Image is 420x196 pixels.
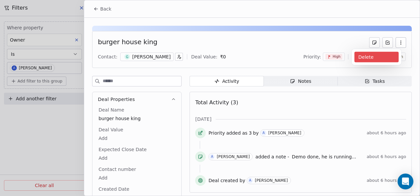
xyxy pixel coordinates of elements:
[255,153,289,160] span: added a note -
[253,130,259,136] span: by
[255,178,288,183] div: [PERSON_NAME]
[292,154,356,159] span: Demo done, he is running...
[191,53,217,60] div: Deal Value:
[249,130,252,136] span: 3
[211,154,213,159] div: A
[367,154,406,159] span: about 6 hours ago
[98,175,175,181] span: Add
[124,54,130,60] span: G
[365,78,385,85] div: Tasks
[98,37,157,48] div: burger house king
[97,146,148,153] span: Expected Close Date
[98,96,135,103] span: Deal Properties
[208,177,245,184] span: Deal created by
[97,107,125,113] span: Deal Name
[220,54,226,59] span: ₹ 0
[97,186,130,192] span: Created Date
[98,155,175,161] span: Add
[249,178,251,183] div: A
[132,53,171,60] div: [PERSON_NAME]
[195,99,238,106] span: Total Activity (3)
[333,54,341,59] span: High
[290,78,311,85] div: Notes
[398,174,413,189] div: Open Intercom Messenger
[92,92,181,107] button: Deal Properties
[98,53,117,60] div: Contact:
[208,130,225,136] span: Priority
[100,6,111,12] span: Back
[217,154,250,159] div: [PERSON_NAME]
[98,115,175,122] span: burger house king
[262,130,265,136] div: A
[89,3,115,15] button: Back
[195,116,211,122] span: [DATE]
[292,153,356,161] a: Demo done, he is running...
[367,130,406,136] span: about 6 hours ago
[97,166,137,173] span: Contact number
[367,178,406,183] span: about 6 hours ago
[226,130,247,136] span: added as
[98,135,175,142] span: Add
[354,52,399,62] div: Delete
[97,126,124,133] span: Deal Value
[268,131,301,135] div: [PERSON_NAME]
[303,53,321,60] span: Priority:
